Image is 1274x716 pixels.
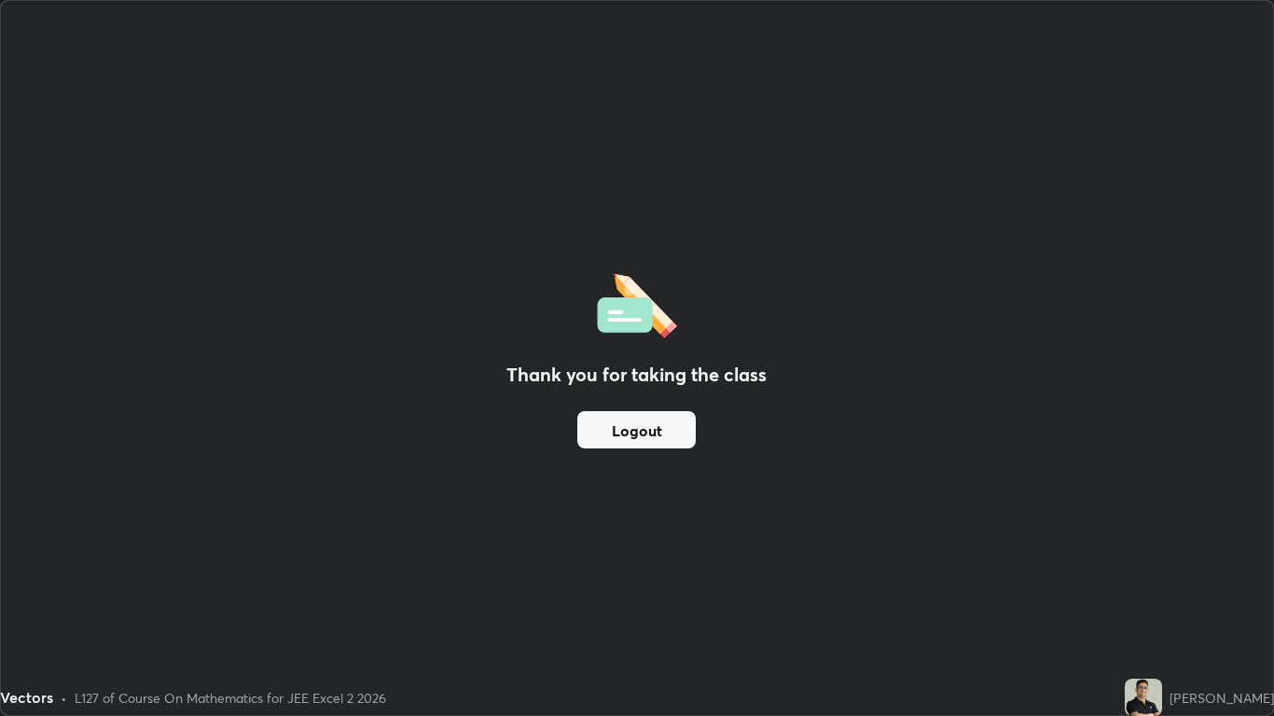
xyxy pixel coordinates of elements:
[75,688,386,708] div: L127 of Course On Mathematics for JEE Excel 2 2026
[597,268,677,338] img: offlineFeedback.1438e8b3.svg
[577,411,696,448] button: Logout
[1170,688,1274,708] div: [PERSON_NAME]
[61,688,67,708] div: •
[506,361,767,389] h2: Thank you for taking the class
[1125,679,1162,716] img: 80a8f8f514494e9a843945b90b7e7503.jpg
